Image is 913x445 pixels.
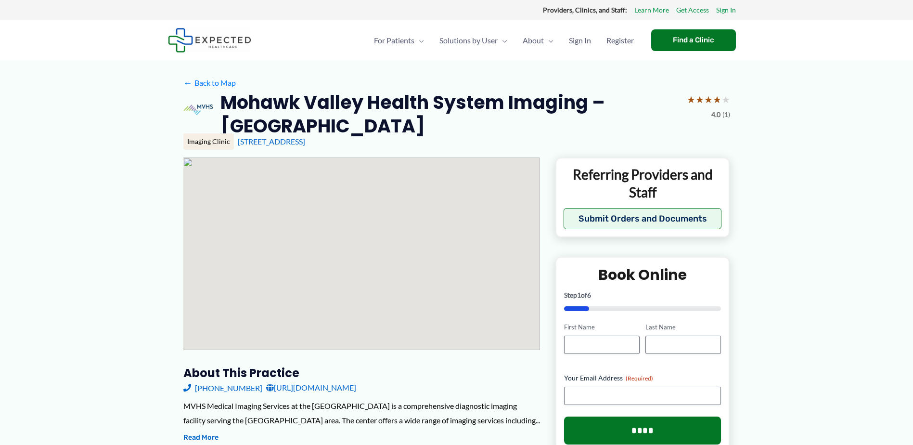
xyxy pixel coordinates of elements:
[366,24,642,57] nav: Primary Site Navigation
[721,91,730,108] span: ★
[183,399,540,427] div: MVHS Medical Imaging Services at the [GEOGRAPHIC_DATA] is a comprehensive diagnostic imaging faci...
[634,4,669,16] a: Learn More
[168,28,251,52] img: Expected Healthcare Logo - side, dark font, small
[564,166,722,201] p: Referring Providers and Staff
[183,76,236,90] a: ←Back to Map
[183,432,219,444] button: Read More
[523,24,544,57] span: About
[183,380,262,395] a: [PHONE_NUMBER]
[183,366,540,380] h3: About this practice
[564,373,721,383] label: Your Email Address
[498,24,507,57] span: Menu Toggle
[366,24,432,57] a: For PatientsMenu Toggle
[606,24,634,57] span: Register
[587,291,591,299] span: 6
[183,78,193,87] span: ←
[577,291,581,299] span: 1
[564,323,640,332] label: First Name
[569,24,591,57] span: Sign In
[626,375,653,382] span: (Required)
[704,91,713,108] span: ★
[183,133,234,150] div: Imaging Clinic
[220,91,679,138] h2: Mohawk Valley Health System Imaging – [GEOGRAPHIC_DATA]
[439,24,498,57] span: Solutions by User
[599,24,642,57] a: Register
[544,24,553,57] span: Menu Toggle
[676,4,709,16] a: Get Access
[651,29,736,51] a: Find a Clinic
[716,4,736,16] a: Sign In
[722,108,730,121] span: (1)
[687,91,695,108] span: ★
[238,137,305,146] a: [STREET_ADDRESS]
[695,91,704,108] span: ★
[432,24,515,57] a: Solutions by UserMenu Toggle
[564,265,721,284] h2: Book Online
[266,380,356,395] a: [URL][DOMAIN_NAME]
[564,208,722,229] button: Submit Orders and Documents
[515,24,561,57] a: AboutMenu Toggle
[713,91,721,108] span: ★
[645,323,721,332] label: Last Name
[711,108,720,121] span: 4.0
[543,6,627,14] strong: Providers, Clinics, and Staff:
[564,292,721,299] p: Step of
[561,24,599,57] a: Sign In
[414,24,424,57] span: Menu Toggle
[374,24,414,57] span: For Patients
